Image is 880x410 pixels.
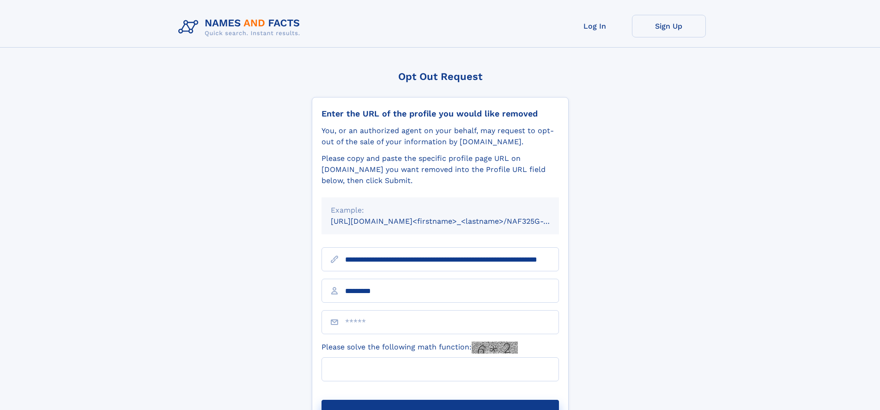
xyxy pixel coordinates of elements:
[632,15,706,37] a: Sign Up
[322,153,559,186] div: Please copy and paste the specific profile page URL on [DOMAIN_NAME] you want removed into the Pr...
[322,109,559,119] div: Enter the URL of the profile you would like removed
[331,217,577,226] small: [URL][DOMAIN_NAME]<firstname>_<lastname>/NAF325G-xxxxxxxx
[331,205,550,216] div: Example:
[175,15,308,40] img: Logo Names and Facts
[322,342,518,354] label: Please solve the following math function:
[322,125,559,147] div: You, or an authorized agent on your behalf, may request to opt-out of the sale of your informatio...
[312,71,569,82] div: Opt Out Request
[558,15,632,37] a: Log In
